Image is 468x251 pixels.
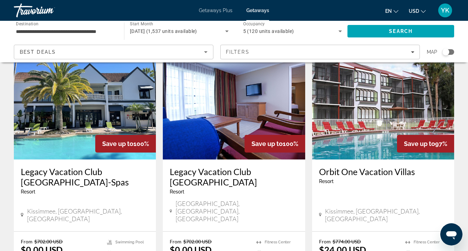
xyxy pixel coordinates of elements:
span: $702.00 USD [183,239,212,244]
a: Getaways Plus [199,8,232,13]
span: From [21,239,33,244]
span: YK [441,7,449,14]
button: User Menu [436,3,454,18]
span: $702.00 USD [34,239,63,244]
button: Filters [220,45,420,59]
span: From [170,239,182,244]
mat-select: Sort by [20,48,207,56]
span: Kissimmee, [GEOGRAPHIC_DATA], [GEOGRAPHIC_DATA] [27,207,149,223]
button: Change language [385,6,398,16]
button: Search [347,25,454,37]
span: en [385,8,392,14]
span: Filters [226,49,249,55]
iframe: Кнопка запуска окна обмена сообщениями [440,223,462,245]
span: Swimming Pool [115,240,144,244]
img: Orbit One Vacation Villas [312,49,454,159]
span: From [319,239,331,244]
span: Save up to [251,140,283,147]
span: [GEOGRAPHIC_DATA], [GEOGRAPHIC_DATA], [GEOGRAPHIC_DATA] [176,200,298,223]
div: 97% [397,135,454,153]
span: Occupancy [243,21,265,26]
a: Legacy Vacation Club [GEOGRAPHIC_DATA]-Spas [21,166,149,187]
input: Select destination [16,27,115,36]
span: Best Deals [20,49,56,55]
span: Kissimmee, [GEOGRAPHIC_DATA], [GEOGRAPHIC_DATA] [325,207,447,223]
span: Map [427,47,437,57]
span: Resort [319,179,334,184]
span: Resort [21,189,35,194]
a: Orbit One Vacation Villas [319,166,447,177]
span: [DATE] (1,537 units available) [130,28,197,34]
img: Legacy Vacation Club Orlando-Spas [14,49,156,159]
span: Destination [16,21,38,26]
span: 5 (120 units available) [243,28,294,34]
span: Save up to [102,140,133,147]
a: Getaways [246,8,269,13]
span: Search [389,28,413,34]
div: 100% [245,135,305,153]
img: Legacy Vacation Club Lake Buena Vista [163,49,305,159]
a: Travorium [14,1,83,19]
span: USD [409,8,419,14]
a: Legacy Vacation Club [GEOGRAPHIC_DATA] [170,166,298,187]
span: Fitness Center [265,240,291,244]
span: Fitness Center [414,240,440,244]
span: $774.00 USD [333,239,361,244]
button: Change currency [409,6,426,16]
span: Start Month [130,21,153,26]
span: Save up to [404,140,435,147]
div: 100% [95,135,156,153]
span: Resort [170,189,184,194]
